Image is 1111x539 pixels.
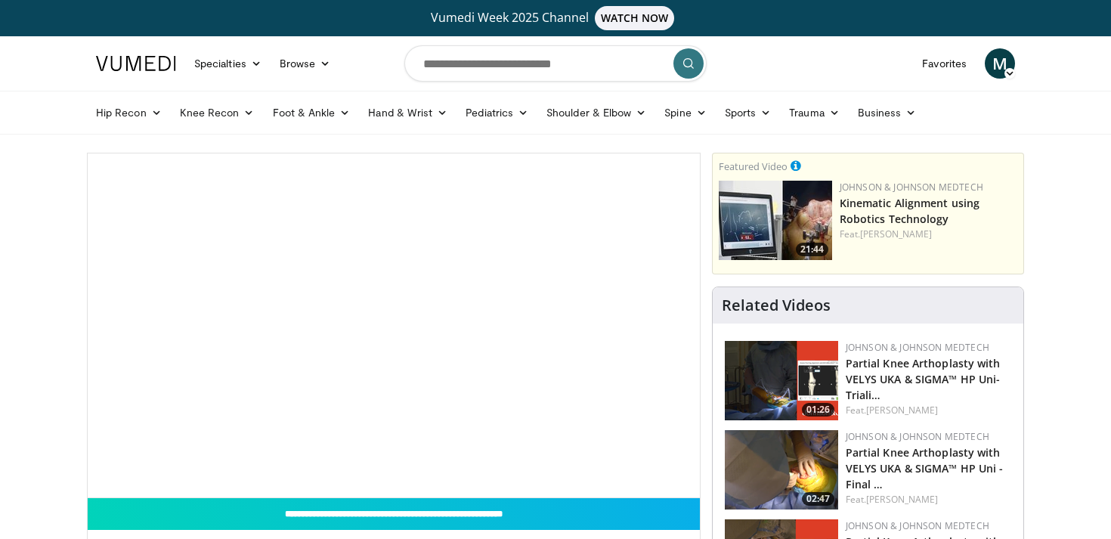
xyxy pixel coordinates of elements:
[719,181,832,260] img: 85482610-0380-4aae-aa4a-4a9be0c1a4f1.150x105_q85_crop-smart_upscale.jpg
[849,98,926,128] a: Business
[796,243,828,256] span: 21:44
[725,430,838,510] a: 02:47
[725,341,838,420] a: 01:26
[98,6,1013,30] a: Vumedi Week 2025 ChannelWATCH NOW
[537,98,655,128] a: Shoulder & Elbow
[846,341,989,354] a: Johnson & Johnson MedTech
[655,98,715,128] a: Spine
[840,196,980,226] a: Kinematic Alignment using Robotics Technology
[456,98,537,128] a: Pediatrics
[88,153,700,498] video-js: Video Player
[846,519,989,532] a: Johnson & Johnson MedTech
[985,48,1015,79] a: M
[860,228,932,240] a: [PERSON_NAME]
[866,404,938,417] a: [PERSON_NAME]
[87,98,171,128] a: Hip Recon
[846,430,989,443] a: Johnson & Johnson MedTech
[719,160,788,173] small: Featured Video
[846,493,1011,506] div: Feat.
[171,98,264,128] a: Knee Recon
[802,492,834,506] span: 02:47
[913,48,976,79] a: Favorites
[725,341,838,420] img: 54517014-b7e0-49d7-8366-be4d35b6cc59.png.150x105_q85_crop-smart_upscale.png
[840,181,983,194] a: Johnson & Johnson MedTech
[780,98,849,128] a: Trauma
[716,98,781,128] a: Sports
[725,430,838,510] img: 2dac1888-fcb6-4628-a152-be974a3fbb82.png.150x105_q85_crop-smart_upscale.png
[802,403,834,417] span: 01:26
[595,6,675,30] span: WATCH NOW
[96,56,176,71] img: VuMedi Logo
[404,45,707,82] input: Search topics, interventions
[359,98,456,128] a: Hand & Wrist
[846,356,1001,402] a: Partial Knee Arthoplasty with VELYS UKA & SIGMA™ HP Uni- Triali…
[840,228,1017,241] div: Feat.
[866,493,938,506] a: [PERSON_NAME]
[719,181,832,260] a: 21:44
[846,445,1004,491] a: Partial Knee Arthoplasty with VELYS UKA & SIGMA™ HP Uni - Final …
[185,48,271,79] a: Specialties
[722,296,831,314] h4: Related Videos
[264,98,360,128] a: Foot & Ankle
[846,404,1011,417] div: Feat.
[271,48,340,79] a: Browse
